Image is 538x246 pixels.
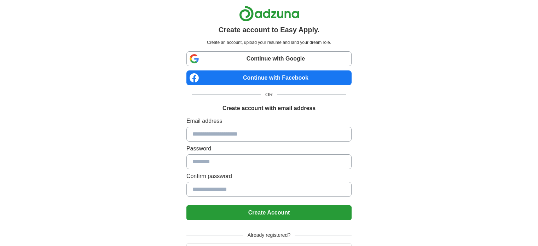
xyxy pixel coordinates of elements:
span: OR [261,91,277,98]
img: Adzuna logo [239,6,299,22]
p: Create an account, upload your resume and land your dream role. [188,39,350,46]
a: Continue with Facebook [186,70,352,85]
label: Password [186,144,352,153]
button: Create Account [186,205,352,220]
label: Email address [186,117,352,125]
a: Continue with Google [186,51,352,66]
span: Already registered? [243,231,295,239]
h1: Create account with email address [222,104,316,113]
label: Confirm password [186,172,352,181]
h1: Create account to Easy Apply. [219,24,320,35]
